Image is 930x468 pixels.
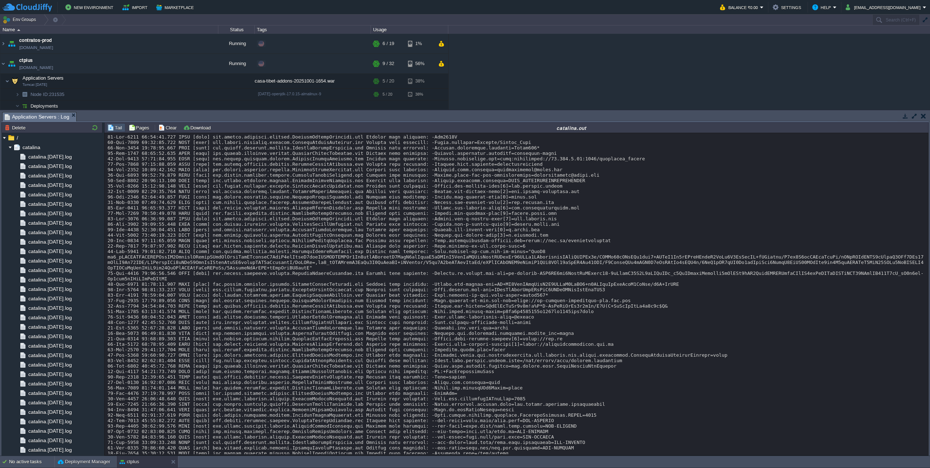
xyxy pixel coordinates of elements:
a: Application ServersTomcat [DATE] [22,75,65,81]
img: AMDAwAAAACH5BAEAAAAALAAAAAABAAEAAAICRAEAOw== [17,29,20,31]
a: catalina.[DATE].log [27,380,73,387]
button: Download [183,124,213,131]
a: catalina.[DATE].log [27,343,73,349]
a: catalina.[DATE].log [27,153,73,160]
div: 38% [408,74,432,88]
div: Tags [255,25,371,34]
button: Tail [108,124,124,131]
a: catalina [21,144,41,151]
button: Env Groups [3,15,39,25]
a: catalina.[DATE].log [27,201,73,207]
img: AMDAwAAAACH5BAEAAAAALAAAAAABAAEAAAICRAEAOw== [0,54,6,73]
a: catalina.[DATE].log [27,399,73,406]
span: catalina.[DATE].log [27,191,73,198]
a: [DOMAIN_NAME] [19,44,53,51]
img: AMDAwAAAACH5BAEAAAAALAAAAAABAAEAAAICRAEAOw== [20,89,30,100]
a: catalina.[DATE].log [27,163,73,169]
span: ctplus [19,57,33,64]
a: catalina.[DATE].log [27,314,73,321]
button: Balance ₹0.00 [720,3,760,12]
div: No active tasks [9,456,54,468]
img: AMDAwAAAACH5BAEAAAAALAAAAAABAAEAAAICRAEAOw== [7,34,17,53]
button: New Environment [65,3,116,12]
a: catalina.[DATE].log [27,248,73,255]
a: Node ID:231535 [30,91,65,97]
span: 231535 [30,91,65,97]
div: Status [219,25,254,34]
span: Application Servers : Log [5,112,69,121]
a: Deployments [30,103,59,109]
button: Delete [5,124,28,131]
span: catalina.[DATE].log [27,220,73,226]
span: [DATE]-openjdk-17.0.15-almalinux-9 [258,92,321,96]
div: Name [1,25,218,34]
button: Help [812,3,833,12]
div: 56% [408,54,432,73]
a: catalina.[DATE].log [27,361,73,368]
a: catalina.[DATE].log [27,257,73,264]
a: catalina.[DATE].log [27,172,73,179]
a: catalina.[DATE].log [27,210,73,217]
a: catalina.[DATE].log [27,333,73,340]
a: [DOMAIN_NAME] [19,64,53,71]
a: catalina.[DATE].log [27,428,73,434]
a: catalina.[DATE].log [27,352,73,359]
div: Usage [371,25,448,34]
span: catalina.[DATE].log [27,324,73,330]
span: catalina.[DATE].log [27,371,73,377]
a: / [15,135,19,141]
a: catalina.[DATE].log [27,418,73,425]
button: Clear [158,124,179,131]
img: AMDAwAAAACH5BAEAAAAALAAAAAABAAEAAAICRAEAOw== [15,89,20,100]
div: 5 / 20 [383,74,394,88]
span: catalina.[DATE].log [27,305,73,311]
div: Running [218,34,255,53]
img: AMDAwAAAACH5BAEAAAAALAAAAAABAAEAAAICRAEAOw== [15,100,20,112]
a: catalina.[DATE].log [27,267,73,273]
a: catalina.[DATE].log [27,447,73,453]
span: Application Servers [22,75,65,81]
div: 1% [408,34,432,53]
button: [EMAIL_ADDRESS][DOMAIN_NAME] [846,3,923,12]
span: catalina.[DATE].log [27,390,73,396]
a: catalina.[DATE].log [27,409,73,415]
img: CloudJiffy [3,3,52,12]
div: casa-tibet-addons-20251001-1654.war [255,74,371,88]
button: Marketplace [156,3,196,12]
a: catalina.[DATE].log [27,182,73,188]
a: catalina.[DATE].log [27,295,73,302]
span: catalina.[DATE].log [27,437,73,444]
a: catalina.[DATE].log [27,239,73,245]
span: Node ID: [31,92,49,97]
div: 38% [408,89,432,100]
img: AMDAwAAAACH5BAEAAAAALAAAAAABAAEAAAICRAEAOw== [0,34,6,53]
a: catalina.[DATE].log [27,229,73,236]
img: AMDAwAAAACH5BAEAAAAALAAAAAABAAEAAAICRAEAOw== [5,74,9,88]
button: Deployment Manager [58,458,110,465]
div: 9 / 32 [383,54,394,73]
span: Tomcat [DATE] [23,83,47,87]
